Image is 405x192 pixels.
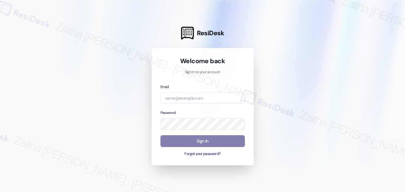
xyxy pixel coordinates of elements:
[197,29,224,37] span: ResiDesk
[160,57,245,65] h1: Welcome back
[160,151,245,157] button: Forgot your password?
[160,135,245,147] button: Sign In
[160,70,245,75] p: Sign in to your account
[160,92,245,104] input: name@example.com
[160,84,169,89] label: Email
[181,27,194,39] img: ResiDesk Logo
[160,110,176,115] label: Password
